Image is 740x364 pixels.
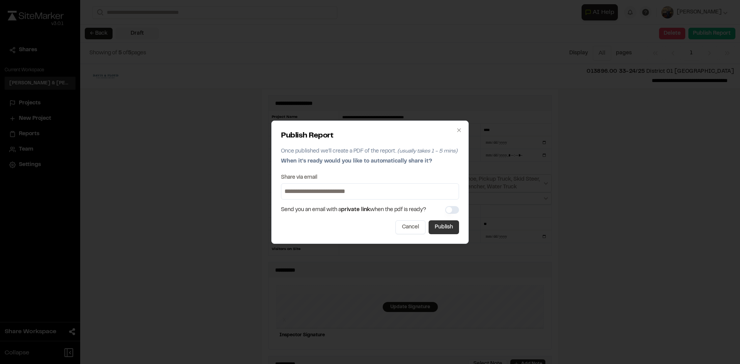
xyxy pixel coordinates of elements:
[281,130,459,142] h2: Publish Report
[281,147,459,156] p: Once published we'll create a PDF of the report.
[429,220,459,234] button: Publish
[397,149,457,154] span: (usually takes 1 - 5 mins)
[395,220,425,234] button: Cancel
[281,206,426,214] span: Send you an email with a when the pdf is ready?
[281,159,432,164] span: When it's ready would you like to automatically share it?
[341,208,370,212] span: private link
[281,175,317,180] label: Share via email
